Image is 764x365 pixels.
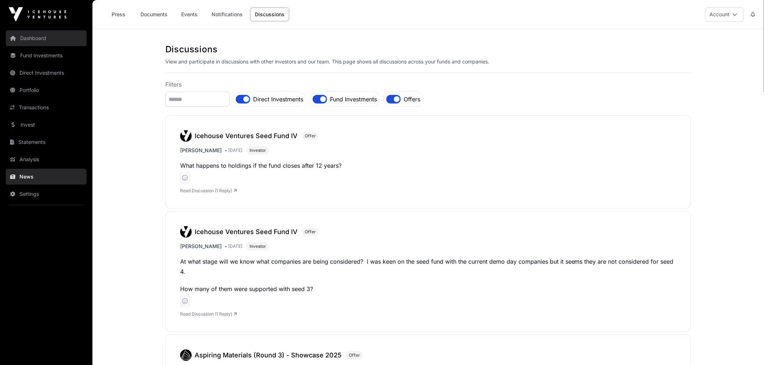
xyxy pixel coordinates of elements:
img: IV-Logo.svg [180,226,192,238]
button: Account [705,7,744,22]
a: Portfolio [6,82,87,98]
h1: Discussions [165,44,691,55]
label: Fund Investments [330,95,377,104]
span: Offer [305,229,316,235]
label: Direct Investments [253,95,303,104]
a: Icehouse Ventures Seed Fund IV [180,130,302,142]
span: Investor [249,148,266,153]
a: News [6,169,87,185]
p: Filters [165,80,691,89]
p: How many of them were supported with seed 3? [180,284,676,294]
a: Fund Investments [6,48,87,63]
span: Offer [305,133,316,139]
h3: Icehouse Ventures Seed Fund IV [195,131,298,141]
a: Settings [6,186,87,202]
a: Invest [6,117,87,133]
span: Investor [249,243,266,249]
h3: Icehouse Ventures Seed Fund IV [195,227,298,237]
label: Offers [404,95,420,104]
p: What happens to holdings if the fund closes after 12 years? [180,160,676,171]
a: Transactions [6,100,87,115]
a: Press [104,8,133,21]
a: Notifications [207,8,247,21]
span: Offer [349,352,360,358]
p: View and participate in discussions with other investors and our team. This page shows all discus... [165,58,691,65]
iframe: Chat Widget [728,330,764,365]
a: Events [175,8,204,21]
a: Icehouse Ventures Seed Fund IV [180,226,302,238]
a: Aspiring Materials (Round 3) - Showcase 2025 [180,349,346,361]
span: [PERSON_NAME] [180,243,222,250]
img: Icehouse Ventures Logo [9,7,66,22]
a: Analysis [6,151,87,167]
a: Documents [136,8,172,21]
p: At what stage will we know what companies are being considered? I was keen on the seed fund with ... [180,256,676,277]
span: • [DATE] [225,148,242,153]
a: Statements [6,134,87,150]
a: Read Discussion (1 Reply) [180,311,237,317]
a: Dashboard [6,30,87,46]
a: Direct Investments [6,65,87,81]
img: IV-Logo.svg [180,130,192,142]
h3: Aspiring Materials (Round 3) - Showcase 2025 [195,350,342,360]
img: Aspiring-Icon.svg [180,349,192,361]
a: Discussions [250,8,289,21]
span: [PERSON_NAME] [180,147,222,154]
a: Read Discussion (1 Reply) [180,188,237,193]
span: • [DATE] [225,243,242,249]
